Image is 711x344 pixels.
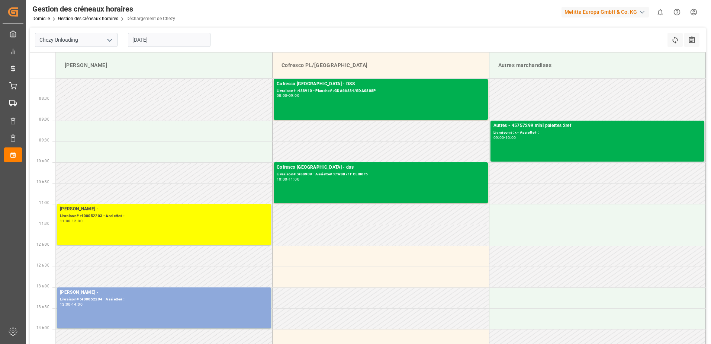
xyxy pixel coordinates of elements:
button: Ouvrir le menu [104,34,115,46]
div: 12:00 [72,219,83,223]
div: 14:00 [72,303,83,306]
span: 09:00 [39,117,49,121]
div: [PERSON_NAME] - [60,289,268,296]
input: Type à rechercher/sélectionner [35,33,118,47]
span: 10 h 30 [36,180,49,184]
span: 10 h 00 [36,159,49,163]
span: 12 h 30 [36,263,49,267]
div: [PERSON_NAME] [62,58,266,72]
div: 09:00 [493,136,504,139]
div: 08:00 [277,94,287,97]
span: 11:30 [39,222,49,226]
button: Afficher 0 nouvelles notifications [652,4,669,20]
div: Cofresco [GEOGRAPHIC_DATA] - dss [277,164,485,171]
div: Livraison# :488910 - Planche# :GDA66884/GDA0808P [277,88,485,94]
div: 10:00 [505,136,516,139]
div: Cofresco [GEOGRAPHIC_DATA] - DSS [277,80,485,88]
span: 11:00 [39,201,49,205]
div: 13:00 [60,303,71,306]
div: [PERSON_NAME] - [60,206,268,213]
div: - [71,219,72,223]
div: - [287,178,289,181]
div: 10:00 [277,178,287,181]
div: Gestion des créneaux horaires [32,3,175,15]
div: 09:00 [289,94,299,97]
div: Cofresco PL/[GEOGRAPHIC_DATA] [279,58,483,72]
font: Melitta Europa GmbH & Co. KG [564,8,637,16]
div: - [287,94,289,97]
div: Autres - 45757299 mini palettes 2ref [493,122,702,130]
div: 11:00 [60,219,71,223]
div: Livraison# :400052204 - Assiette# : [60,296,268,303]
span: 13 h 00 [36,284,49,288]
div: Livraison# :400052203 - Assiette# : [60,213,268,219]
a: Domicile [32,16,50,21]
div: Livraison# :x - Assiette# : [493,130,702,136]
div: 11:00 [289,178,299,181]
span: 12 h 00 [36,242,49,246]
span: 09:30 [39,138,49,142]
div: Livraison# :488909 - Assiette# :CW8871F CLI86F5 [277,171,485,178]
button: Melitta Europa GmbH & Co. KG [562,5,652,19]
span: 14 h 00 [36,326,49,330]
span: 13 h 30 [36,305,49,309]
input: JJ-MM-AAAA [128,33,210,47]
div: - [504,136,505,139]
div: Autres marchandises [495,58,700,72]
span: 08:30 [39,96,49,101]
a: Gestion des créneaux horaires [58,16,118,21]
div: - [71,303,72,306]
button: Centre d’aide [669,4,685,20]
